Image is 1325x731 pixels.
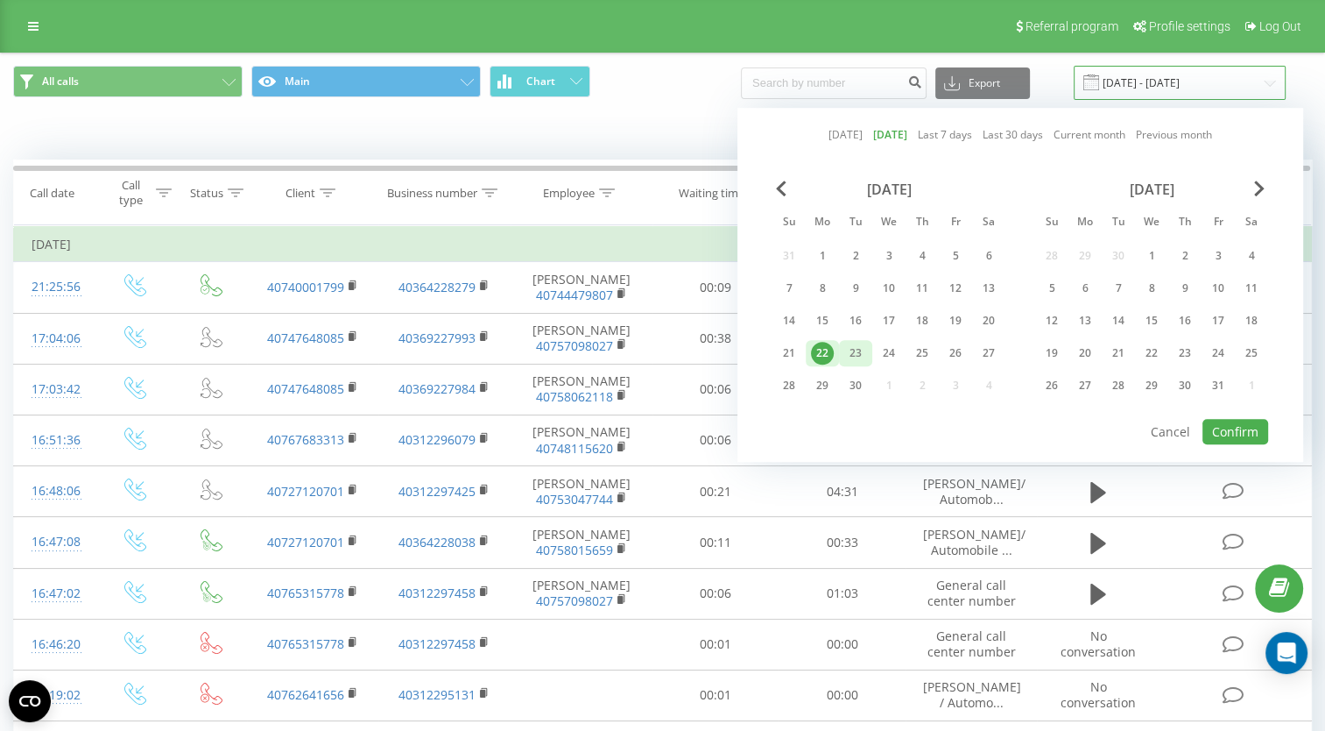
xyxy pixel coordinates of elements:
div: 3 [877,245,900,267]
div: 28 [778,374,800,397]
div: 15 [1140,309,1163,332]
td: 00:11 [652,517,779,568]
button: Main [251,66,481,97]
span: No conversation [1061,628,1136,660]
button: All calls [13,66,243,97]
td: 01:03 [779,568,906,619]
td: 00:21 [652,466,779,517]
div: 22 [1140,342,1163,365]
abbr: Wednesday [1138,210,1165,237]
div: 16:51:36 [32,423,77,458]
div: 24 [1207,342,1230,365]
div: 23 [844,342,867,365]
div: Sat Oct 18, 2025 [1235,308,1268,334]
a: Previous month [1136,127,1212,144]
abbr: Monday [809,210,835,237]
td: 00:00 [779,670,906,720]
div: Sat Oct 4, 2025 [1235,243,1268,269]
div: Status [190,186,223,201]
div: 15 [811,309,834,332]
div: Sun Sep 28, 2025 [772,373,806,399]
div: Mon Sep 1, 2025 [806,243,839,269]
a: 40727120701 [267,534,344,550]
td: 00:38 [652,313,779,364]
div: Mon Oct 6, 2025 [1068,275,1102,302]
div: Fri Sep 12, 2025 [939,275,972,302]
div: 8 [811,277,834,300]
td: 00:33 [779,517,906,568]
a: 40369227984 [398,380,476,397]
div: 18 [1240,309,1263,332]
div: Sat Sep 27, 2025 [972,340,1005,366]
div: 6 [1074,277,1096,300]
div: Sun Sep 7, 2025 [772,275,806,302]
div: Open Intercom Messenger [1265,632,1307,674]
div: Thu Oct 2, 2025 [1168,243,1202,269]
div: Mon Oct 27, 2025 [1068,373,1102,399]
div: [DATE] [1035,181,1268,198]
div: Fri Sep 26, 2025 [939,340,972,366]
div: Mon Sep 22, 2025 [806,340,839,366]
span: Profile settings [1149,19,1230,33]
div: Wed Oct 22, 2025 [1135,340,1168,366]
div: 16 [1173,309,1196,332]
span: Referral program [1025,19,1118,33]
div: Sat Oct 11, 2025 [1235,275,1268,302]
td: [PERSON_NAME] [511,262,652,313]
div: 12 [1040,309,1063,332]
div: 12 [944,277,967,300]
div: Fri Oct 31, 2025 [1202,373,1235,399]
div: 25 [1240,342,1263,365]
div: Client [285,186,315,201]
span: [PERSON_NAME] / Automo... [923,678,1021,711]
div: 26 [1040,374,1063,397]
div: Tue Sep 2, 2025 [839,243,872,269]
div: 17:03:42 [32,373,77,407]
div: Call date [30,186,74,201]
div: 25 [911,342,934,365]
div: Wed Oct 8, 2025 [1135,275,1168,302]
div: 20 [1074,342,1096,365]
div: 26 [944,342,967,365]
td: [PERSON_NAME] [511,415,652,465]
div: [DATE] [772,181,1005,198]
button: Chart [490,66,590,97]
div: 31 [1207,374,1230,397]
div: 20 [977,309,1000,332]
div: 5 [944,245,967,267]
div: 17 [1207,309,1230,332]
div: Thu Oct 16, 2025 [1168,308,1202,334]
div: 21 [1107,342,1130,365]
div: 9 [844,277,867,300]
a: 40740001799 [267,279,344,295]
div: Tue Sep 9, 2025 [839,275,872,302]
div: 13 [1074,309,1096,332]
abbr: Tuesday [1105,210,1131,237]
td: General call center number [906,619,1037,670]
input: Search by number [741,67,927,99]
a: 40748115620 [536,440,613,457]
div: Fri Oct 24, 2025 [1202,340,1235,366]
div: 3 [1207,245,1230,267]
span: [PERSON_NAME]/ Automob... [923,475,1025,507]
div: 19 [944,309,967,332]
a: 40762641656 [267,686,344,703]
div: Sat Sep 13, 2025 [972,275,1005,302]
div: 1 [811,245,834,267]
div: 7 [1107,277,1130,300]
div: 10 [877,277,900,300]
span: All calls [42,75,79,89]
abbr: Thursday [909,210,935,237]
td: General call center number [906,568,1037,619]
div: 29 [811,374,834,397]
a: 40364228279 [398,279,476,295]
a: 40767683313 [267,431,344,448]
div: Thu Sep 18, 2025 [906,308,939,334]
div: Sat Oct 25, 2025 [1235,340,1268,366]
div: Waiting time [679,186,744,201]
div: 19 [1040,342,1063,365]
div: 16:48:06 [32,474,77,508]
div: Wed Oct 15, 2025 [1135,308,1168,334]
button: Export [935,67,1030,99]
div: Sat Sep 6, 2025 [972,243,1005,269]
